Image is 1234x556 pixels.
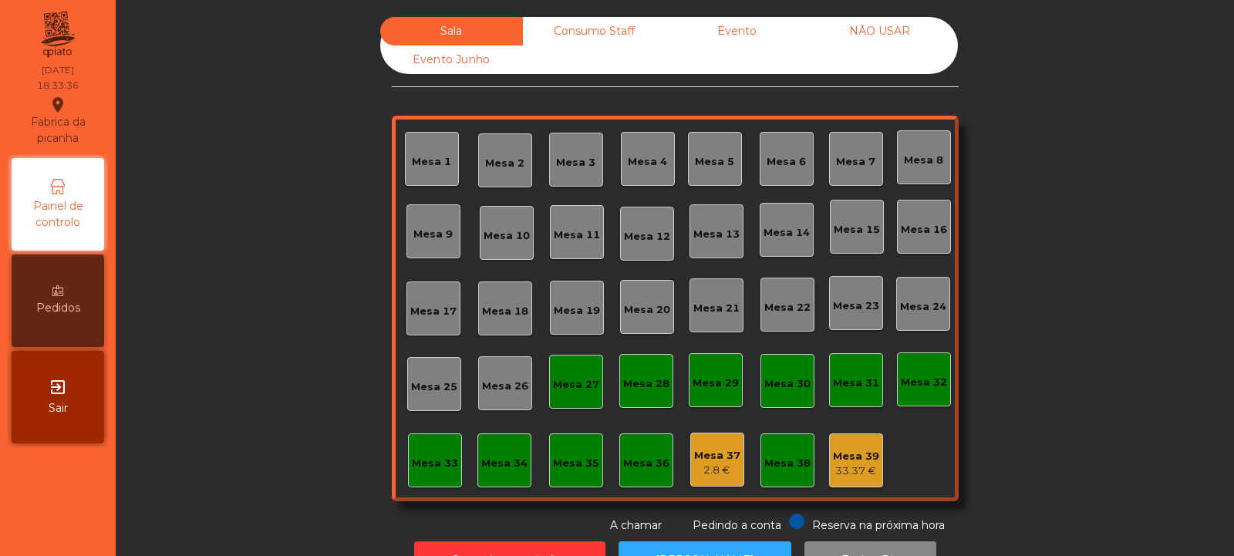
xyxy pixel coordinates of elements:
div: Mesa 37 [694,448,740,463]
div: Mesa 15 [834,222,880,238]
div: Mesa 17 [410,304,457,319]
div: Mesa 39 [833,449,879,464]
div: Mesa 6 [767,154,806,170]
div: Mesa 3 [556,155,595,170]
div: Mesa 14 [764,225,810,241]
div: Mesa 34 [481,456,528,471]
div: Mesa 2 [485,156,524,171]
div: Mesa 32 [901,375,947,390]
div: NÃO USAR [808,17,951,45]
i: location_on [49,96,67,114]
div: Mesa 9 [413,227,453,242]
div: Mesa 4 [628,154,667,170]
div: [DATE] [42,63,74,77]
div: 2.8 € [694,463,740,478]
div: Mesa 16 [901,222,947,238]
div: Mesa 21 [693,301,740,316]
span: Reserva na próxima hora [812,518,945,532]
div: Mesa 24 [900,299,946,315]
div: Mesa 26 [482,379,528,394]
span: Pedidos [36,300,80,316]
div: 18:33:36 [37,79,79,93]
img: qpiato [39,8,76,62]
div: Mesa 20 [624,302,670,318]
div: Mesa 31 [833,376,879,391]
div: Mesa 36 [623,456,669,471]
span: A chamar [610,518,662,532]
div: Mesa 25 [411,379,457,395]
div: Mesa 28 [623,376,669,392]
div: 33.37 € [833,463,879,479]
div: Mesa 12 [624,229,670,244]
div: Mesa 27 [553,377,599,393]
span: Painel de controlo [15,198,100,231]
div: Mesa 19 [554,303,600,318]
span: Sair [49,400,68,416]
div: Mesa 30 [764,376,811,392]
div: Mesa 10 [484,228,530,244]
div: Sala [380,17,523,45]
div: Mesa 11 [554,227,600,243]
div: Mesa 22 [764,300,811,315]
div: Mesa 33 [412,456,458,471]
div: Mesa 13 [693,227,740,242]
div: Mesa 23 [833,298,879,314]
div: Mesa 18 [482,304,528,319]
div: Mesa 8 [904,153,943,168]
div: Mesa 7 [836,154,875,170]
div: Mesa 5 [695,154,734,170]
div: Mesa 1 [412,154,451,170]
div: Evento [666,17,808,45]
div: Fabrica da picanha [12,96,103,147]
i: exit_to_app [49,378,67,396]
div: Mesa 29 [693,376,739,391]
div: Evento Junho [380,45,523,74]
div: Mesa 35 [553,456,599,471]
div: Consumo Staff [523,17,666,45]
span: Pedindo a conta [693,518,781,532]
div: Mesa 38 [764,456,811,471]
